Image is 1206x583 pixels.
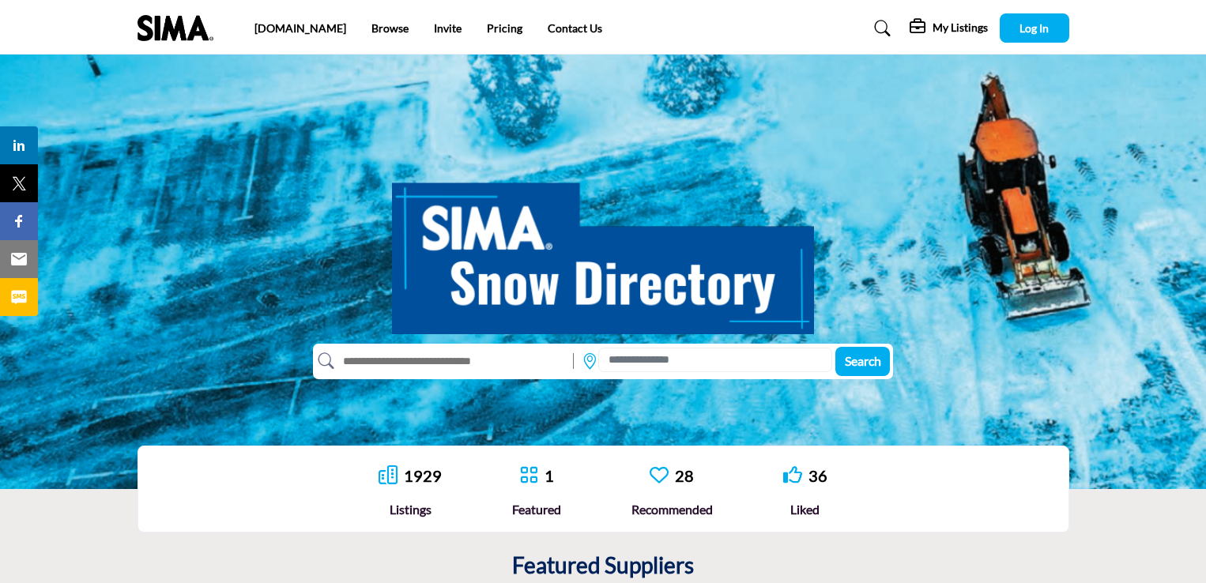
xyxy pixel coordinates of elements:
[933,21,988,35] h5: My Listings
[910,19,988,38] div: My Listings
[371,21,409,35] a: Browse
[859,16,901,41] a: Search
[254,21,346,35] a: [DOMAIN_NAME]
[392,165,814,334] img: SIMA Snow Directory
[487,21,522,35] a: Pricing
[519,465,538,487] a: Go to Featured
[835,347,890,376] button: Search
[808,466,827,485] a: 36
[675,466,694,485] a: 28
[783,465,802,484] i: Go to Liked
[548,21,602,35] a: Contact Us
[512,500,561,519] div: Featured
[434,21,462,35] a: Invite
[379,500,442,519] div: Listings
[783,500,827,519] div: Liked
[569,349,578,373] img: Rectangle%203585.svg
[631,500,713,519] div: Recommended
[650,465,669,487] a: Go to Recommended
[138,15,221,41] img: Site Logo
[845,353,881,368] span: Search
[404,466,442,485] a: 1929
[1019,21,1049,35] span: Log In
[545,466,554,485] a: 1
[1000,13,1069,43] button: Log In
[512,552,694,579] h2: Featured Suppliers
